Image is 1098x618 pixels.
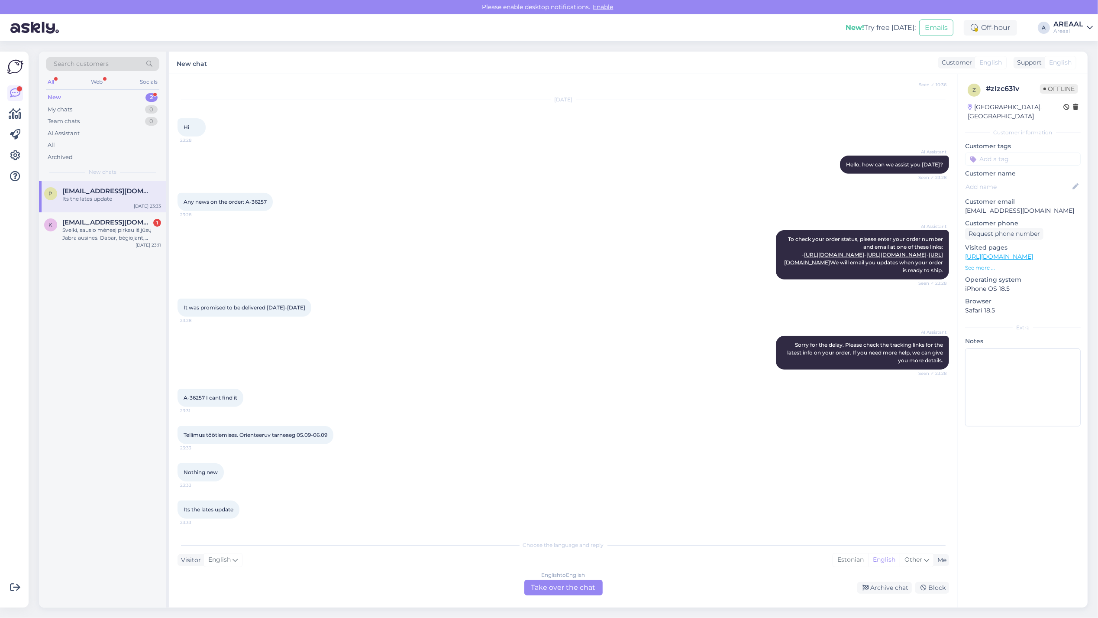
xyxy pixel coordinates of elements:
[184,394,237,401] span: A-36257 I cant find it
[914,81,946,88] span: Seen ✓ 10:36
[180,317,213,324] span: 23:28
[1038,22,1050,34] div: A
[965,129,1081,137] div: Customer information
[1049,58,1072,67] span: English
[90,76,105,88] div: Web
[965,324,1081,332] div: Extra
[7,59,23,75] img: Askly Logo
[48,117,80,126] div: Team chats
[986,84,1040,94] div: # zlzc631v
[965,228,1043,240] div: Request phone number
[184,506,233,513] span: Its the lates update
[968,103,1063,121] div: [GEOGRAPHIC_DATA], [GEOGRAPHIC_DATA]
[180,407,213,414] span: 23:31
[591,3,616,11] span: Enable
[787,342,944,364] span: Sorry for the delay. Please check the tracking links for the latest info on your order. If you ne...
[857,582,912,594] div: Archive chat
[145,105,158,114] div: 0
[145,117,158,126] div: 0
[965,219,1081,228] p: Customer phone
[177,57,207,68] label: New chat
[846,23,916,33] div: Try free [DATE]:
[136,242,161,248] div: [DATE] 23:11
[965,264,1081,272] p: See more ...
[784,236,944,273] span: To check your order status, please enter your order number and email at one of these links: - - -...
[966,182,1071,192] input: Add name
[62,187,152,195] span: pistsasik@hotmail.com
[1053,28,1083,35] div: Areaal
[965,306,1081,315] p: Safari 18.5
[804,251,864,258] a: [URL][DOMAIN_NAME]
[180,519,213,526] span: 23:33
[965,243,1081,252] p: Visited pages
[914,329,946,335] span: AI Assistant
[49,190,53,197] span: p
[542,571,585,579] div: English to English
[49,221,53,228] span: K
[938,58,972,67] div: Customer
[184,198,267,205] span: Any news on the order: A-36257
[1053,21,1093,35] a: AREAALAreaal
[153,219,161,227] div: 1
[180,137,213,143] span: 23:28
[972,87,976,93] span: z
[208,555,231,565] span: English
[524,580,603,595] div: Take over the chat
[180,445,213,451] span: 23:33
[134,203,161,209] div: [DATE] 23:33
[178,556,201,565] div: Visitor
[914,174,946,181] span: Seen ✓ 23:28
[54,59,109,68] span: Search customers
[915,582,949,594] div: Block
[48,129,80,138] div: AI Assistant
[965,337,1081,346] p: Notes
[914,223,946,230] span: AI Assistant
[868,553,900,566] div: English
[965,142,1081,151] p: Customer tags
[965,206,1081,215] p: [EMAIL_ADDRESS][DOMAIN_NAME]
[965,284,1081,293] p: iPhone OS 18.5
[184,432,327,438] span: Tellimus töötlemises. Orienteeruv tarneaeg 05.09-06.09
[184,469,218,475] span: Nothing new
[48,105,72,114] div: My chats
[965,169,1081,178] p: Customer name
[914,370,946,377] span: Seen ✓ 23:28
[965,253,1033,260] a: [URL][DOMAIN_NAME]
[866,251,927,258] a: [URL][DOMAIN_NAME]
[965,153,1081,166] input: Add a tag
[979,58,1002,67] span: English
[184,124,189,130] span: Hi
[1014,58,1042,67] div: Support
[145,93,158,102] div: 2
[934,556,946,565] div: Me
[965,197,1081,206] p: Customer email
[184,304,305,311] span: It was promised to be delivered [DATE]-[DATE]
[846,161,943,168] span: Hello, how can we assist you [DATE]?
[180,482,213,488] span: 23:33
[89,168,116,176] span: New chats
[178,541,949,549] div: Choose the language and reply
[965,297,1081,306] p: Browser
[46,76,56,88] div: All
[914,280,946,286] span: Seen ✓ 23:28
[138,76,159,88] div: Socials
[904,556,922,563] span: Other
[833,553,868,566] div: Estonian
[62,195,161,203] div: Its the lates update
[62,218,152,226] span: Klevinskas.arnoldas@gmail.com
[48,153,73,162] div: Archived
[914,149,946,155] span: AI Assistant
[180,211,213,218] span: 23:28
[178,96,949,104] div: [DATE]
[48,141,55,150] div: All
[1040,84,1078,94] span: Offline
[1053,21,1083,28] div: AREAAL
[846,23,864,32] b: New!
[965,275,1081,284] p: Operating system
[48,93,61,102] div: New
[62,226,161,242] div: Sveiki, sausio mėnesį pirkau iš jūsų Jabra ausines. Dabar, bėgiojant, dešinė [PERSON_NAME] ir din...
[964,20,1017,36] div: Off-hour
[919,20,953,36] button: Emails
